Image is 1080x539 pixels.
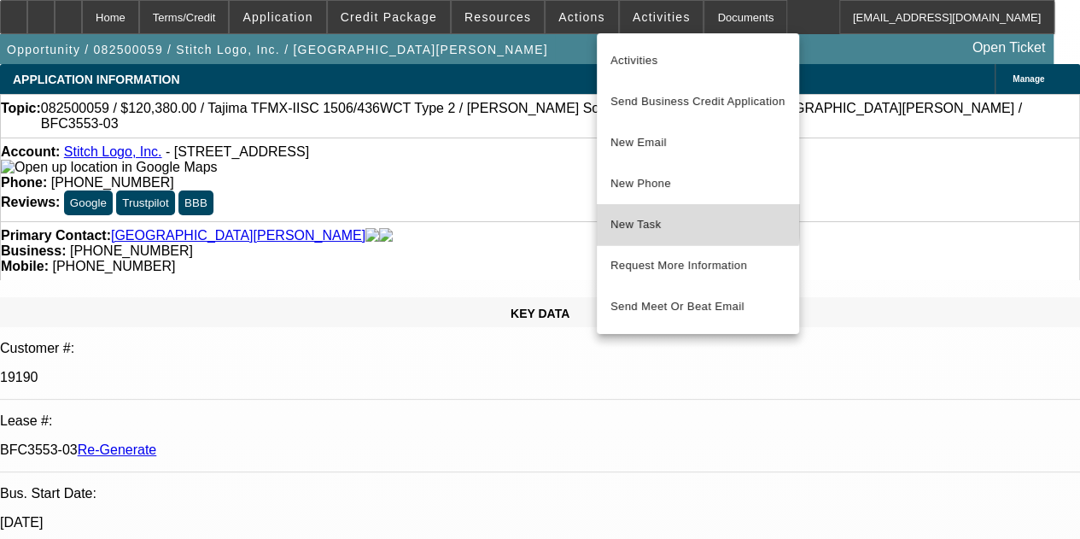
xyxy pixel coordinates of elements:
span: Send Meet Or Beat Email [610,296,785,317]
span: Activities [610,50,785,71]
span: Send Business Credit Application [610,91,785,112]
span: New Phone [610,173,785,194]
span: New Email [610,132,785,153]
span: New Task [610,214,785,235]
span: Request More Information [610,255,785,276]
